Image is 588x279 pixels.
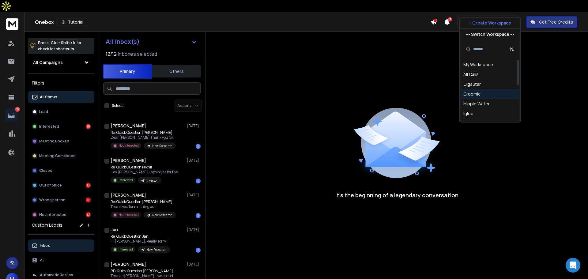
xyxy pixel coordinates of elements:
[28,239,94,252] button: Inbox
[463,62,493,68] div: My Workspace
[460,17,520,28] button: + Create Workspace
[28,164,94,177] button: Closed
[119,213,139,217] p: Not Interested
[111,269,173,273] p: RE: Quick Question [PERSON_NAME]
[111,165,178,170] p: Re: Quick Question Nikhil
[119,247,133,252] p: Interested
[118,50,157,58] h3: Inboxes selected
[187,227,201,232] p: [DATE]
[111,170,178,175] p: Hey [PERSON_NAME] - apologies for the
[28,120,94,133] button: Interested18
[39,212,66,217] p: Not Interested
[86,198,91,202] div: 6
[40,95,57,100] p: All Status
[28,254,94,266] button: All
[103,64,152,79] button: Primary
[32,222,62,228] h3: Custom Labels
[101,36,202,48] button: All Inbox(s)
[40,273,73,277] p: Automatic Replies
[58,18,87,26] button: Tutorial
[466,31,514,37] p: --- Switch Workspace ---
[196,144,201,149] div: 1
[463,101,490,107] div: Hippie Water
[39,153,76,158] p: Meeting Completed
[39,168,52,173] p: Closed
[506,43,518,55] button: Sort by Sort A-Z
[40,243,50,248] p: Inbox
[28,209,94,221] button: Not Interested42
[111,204,176,209] p: Thank you for reaching out.
[146,178,158,183] p: Investor
[463,81,481,87] div: GigaStar
[39,139,69,144] p: Meeting Booked
[463,111,473,117] div: Igloo
[111,234,170,239] p: Re: Quick Question Jan
[111,227,118,233] h1: Jan
[187,123,201,128] p: [DATE]
[5,109,17,122] a: 79
[152,213,172,217] p: New Research
[39,198,66,202] p: Wrong person
[119,178,133,183] p: Interested
[111,239,170,244] p: Hi [PERSON_NAME], Really sorry I
[335,191,458,199] p: It’s the beginning of a legendary conversation
[152,144,172,148] p: New Research
[40,258,44,263] p: All
[111,199,176,204] p: Re: Quick Question [PERSON_NAME]
[28,56,94,69] button: All Campaigns
[152,65,201,78] button: Others
[463,71,479,77] div: All Calls
[463,120,495,126] div: Join The Round
[28,106,94,118] button: Lead
[28,179,94,191] button: Out of office13
[86,124,91,129] div: 18
[86,183,91,188] div: 13
[39,183,62,188] p: Out of office
[111,273,173,278] p: Thanks [PERSON_NAME] – we spend
[539,19,573,25] p: Get Free Credits
[187,262,201,267] p: [DATE]
[86,212,91,217] div: 42
[28,135,94,147] button: Meeting Booked
[463,91,481,97] div: Groomie
[111,135,176,140] p: Dear [PERSON_NAME] Thank you for
[448,17,452,21] span: 13
[106,50,117,58] span: 12 / 12
[469,20,511,26] p: + Create Workspace
[187,158,201,163] p: [DATE]
[28,79,94,87] h3: Filters
[106,39,140,45] h1: All Inbox(s)
[111,261,146,267] h1: [PERSON_NAME]
[39,109,48,114] p: Lead
[39,124,59,129] p: Interested
[111,192,146,198] h1: [PERSON_NAME]
[35,18,431,26] div: Onebox
[119,143,139,148] p: Not Interested
[28,91,94,103] button: All Status
[50,39,76,46] span: Ctrl + Shift + k
[566,258,580,273] div: Open Intercom Messenger
[196,179,201,183] div: 1
[15,107,20,112] p: 79
[38,40,81,52] p: Press to check for shortcuts.
[187,193,201,198] p: [DATE]
[111,123,146,129] h1: [PERSON_NAME]
[196,213,201,218] div: 1
[112,103,123,108] label: Select
[526,16,577,28] button: Get Free Credits
[111,157,146,164] h1: [PERSON_NAME]
[196,248,201,253] div: 1
[146,247,166,252] p: New Research
[33,59,63,66] h1: All Campaigns
[111,130,176,135] p: Re: Quick Question [PERSON_NAME]
[28,150,94,162] button: Meeting Completed
[28,194,94,206] button: Wrong person6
